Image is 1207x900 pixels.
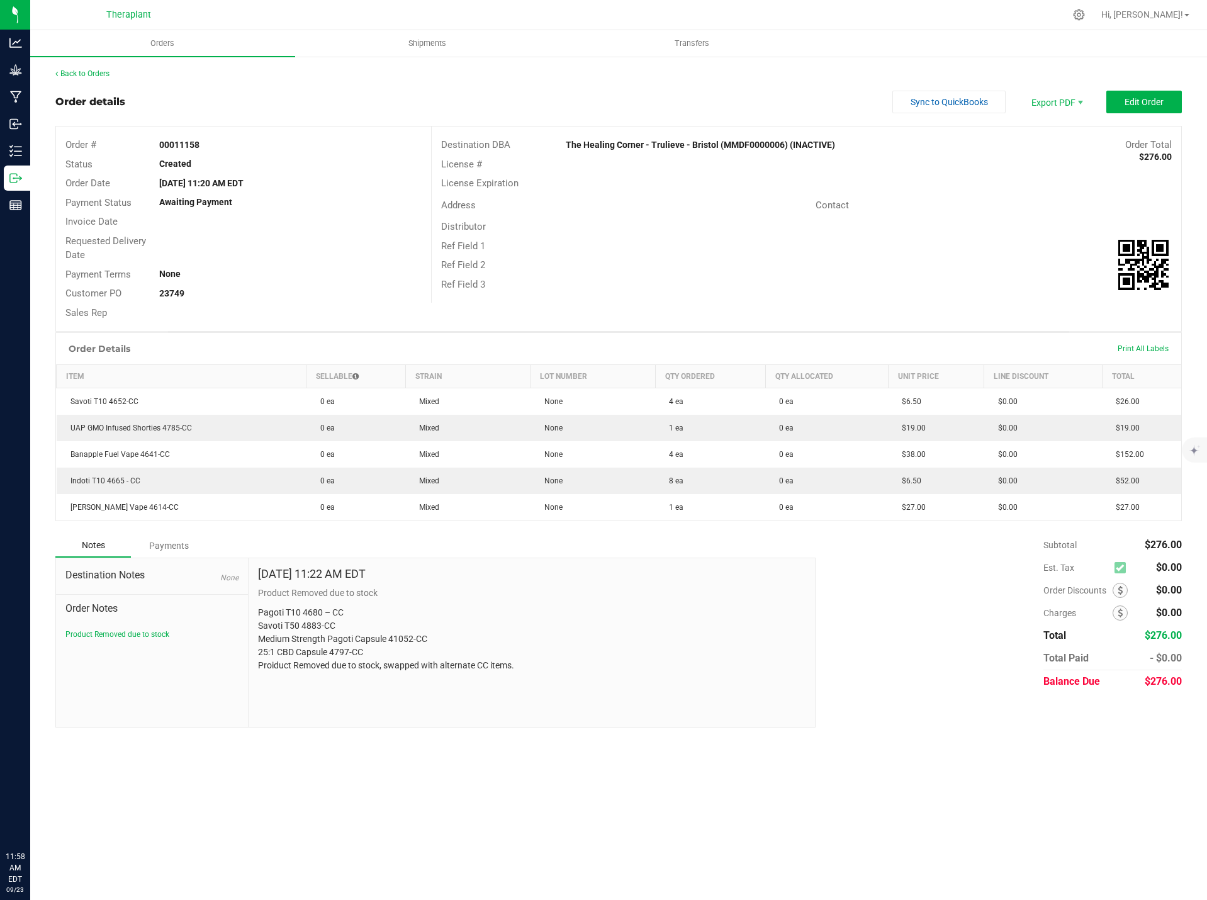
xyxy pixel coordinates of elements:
[1118,240,1169,290] qrcode: 00011158
[663,476,683,485] span: 8 ea
[663,450,683,459] span: 4 ea
[538,424,563,432] span: None
[895,476,921,485] span: $6.50
[538,476,563,485] span: None
[1106,91,1182,113] button: Edit Order
[9,91,22,103] inline-svg: Manufacturing
[64,476,140,485] span: Indoti T10 4665 - CC
[65,288,121,299] span: Customer PO
[992,503,1018,512] span: $0.00
[30,30,295,57] a: Orders
[65,307,107,318] span: Sales Rep
[159,197,232,207] strong: Awaiting Payment
[992,397,1018,406] span: $0.00
[1102,365,1181,388] th: Total
[895,503,926,512] span: $27.00
[413,424,439,432] span: Mixed
[9,37,22,49] inline-svg: Analytics
[314,424,335,432] span: 0 ea
[106,9,151,20] span: Theraplant
[1018,91,1094,113] span: Export PDF
[992,476,1018,485] span: $0.00
[888,365,984,388] th: Unit Price
[441,159,482,170] span: License #
[258,606,806,672] p: Pagoti T10 4680 – CC Savoti T50 4883-CC Medium Strength Pagoti Capsule 41052-CC 25:1 CBD Capsule ...
[64,424,192,432] span: UAP GMO Infused Shorties 4785-CC
[895,424,926,432] span: $19.00
[441,240,485,252] span: Ref Field 1
[159,178,244,188] strong: [DATE] 11:20 AM EDT
[57,365,306,388] th: Item
[405,365,531,388] th: Strain
[1145,629,1182,641] span: $276.00
[441,259,485,271] span: Ref Field 2
[655,365,765,388] th: Qty Ordered
[1114,560,1131,577] span: Calculate excise tax
[1043,585,1113,595] span: Order Discounts
[314,450,335,459] span: 0 ea
[258,587,806,600] p: Product Removed due to stock
[1109,450,1144,459] span: $152.00
[1043,675,1100,687] span: Balance Due
[441,177,519,189] span: License Expiration
[65,601,239,616] span: Order Notes
[391,38,463,49] span: Shipments
[220,573,239,582] span: None
[1043,540,1077,550] span: Subtotal
[765,365,888,388] th: Qty Allocated
[413,397,439,406] span: Mixed
[413,476,439,485] span: Mixed
[9,172,22,184] inline-svg: Outbound
[441,200,476,211] span: Address
[65,629,169,640] button: Product Removed due to stock
[65,177,110,189] span: Order Date
[911,97,988,107] span: Sync to QuickBooks
[133,38,191,49] span: Orders
[773,503,794,512] span: 0 ea
[816,200,849,211] span: Contact
[1145,675,1182,687] span: $276.00
[663,503,683,512] span: 1 ea
[314,503,335,512] span: 0 ea
[9,118,22,130] inline-svg: Inbound
[13,799,50,837] iframe: Resource center
[9,64,22,76] inline-svg: Grow
[6,851,25,885] p: 11:58 AM EDT
[1043,629,1066,641] span: Total
[159,288,184,298] strong: 23749
[159,159,191,169] strong: Created
[1043,608,1113,618] span: Charges
[9,145,22,157] inline-svg: Inventory
[441,139,510,150] span: Destination DBA
[538,503,563,512] span: None
[1125,139,1172,150] span: Order Total
[984,365,1102,388] th: Line Discount
[441,221,486,232] span: Distributor
[773,450,794,459] span: 0 ea
[538,397,563,406] span: None
[55,534,131,558] div: Notes
[773,476,794,485] span: 0 ea
[663,424,683,432] span: 1 ea
[1118,344,1169,353] span: Print All Labels
[1118,240,1169,290] img: Scan me!
[69,344,130,354] h1: Order Details
[65,568,239,583] span: Destination Notes
[64,450,170,459] span: Banapple Fuel Vape 4641-CC
[992,450,1018,459] span: $0.00
[131,534,206,557] div: Payments
[1109,424,1140,432] span: $19.00
[992,424,1018,432] span: $0.00
[314,397,335,406] span: 0 ea
[1043,652,1089,664] span: Total Paid
[314,476,335,485] span: 0 ea
[65,216,118,227] span: Invoice Date
[663,397,683,406] span: 4 ea
[1125,97,1164,107] span: Edit Order
[1043,563,1109,573] span: Est. Tax
[55,69,109,78] a: Back to Orders
[65,139,96,150] span: Order #
[65,235,146,261] span: Requested Delivery Date
[658,38,726,49] span: Transfers
[1109,397,1140,406] span: $26.00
